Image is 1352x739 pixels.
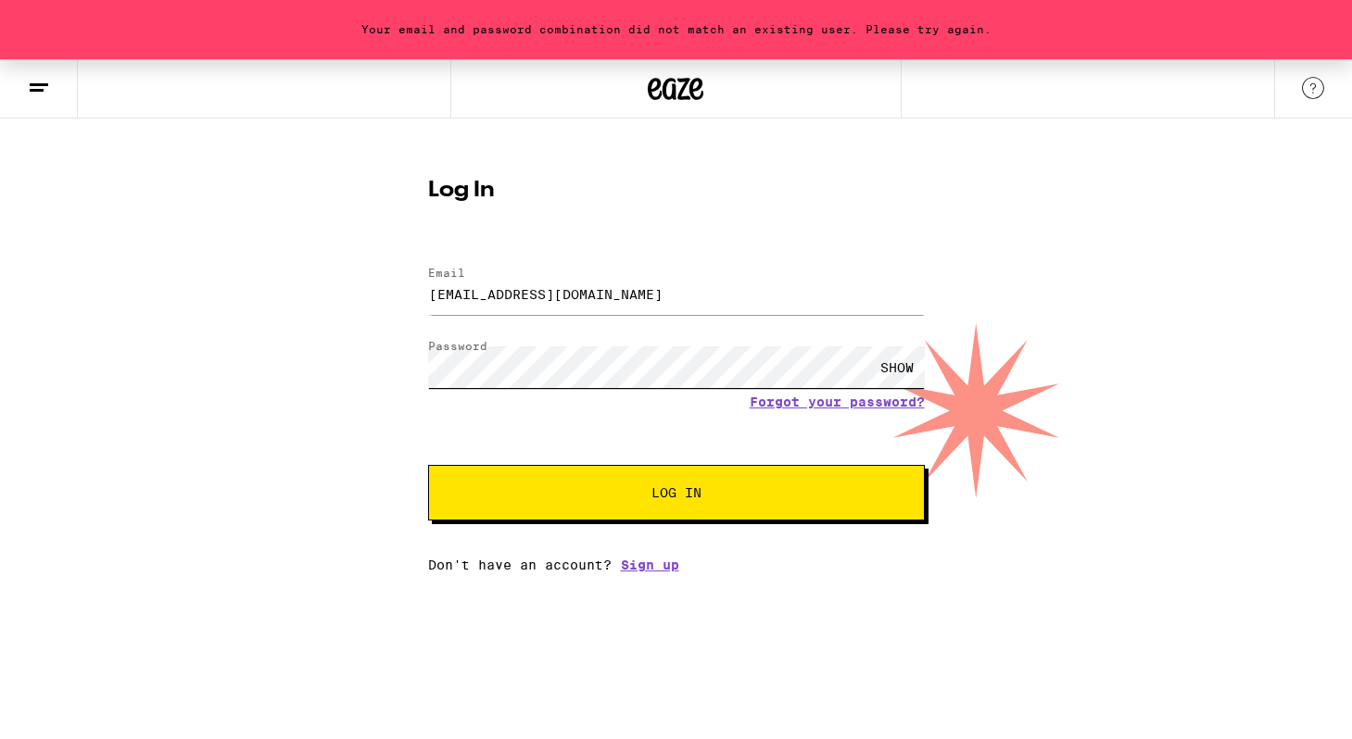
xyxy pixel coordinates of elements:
[428,273,925,315] input: Email
[651,486,701,499] span: Log In
[11,13,133,28] span: Hi. Need any help?
[428,340,487,352] label: Password
[869,346,925,388] div: SHOW
[428,180,925,202] h1: Log In
[621,557,679,572] a: Sign up
[428,465,925,520] button: Log In
[428,267,465,279] label: Email
[750,395,925,409] a: Forgot your password?
[428,557,925,572] div: Don't have an account?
